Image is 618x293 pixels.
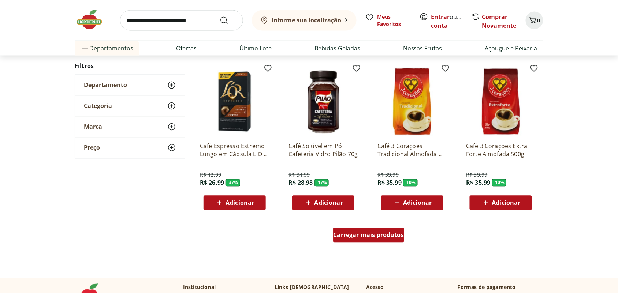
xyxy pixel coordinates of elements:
[120,10,243,31] input: search
[84,123,102,131] span: Marca
[200,179,224,187] span: R$ 26,99
[252,10,357,31] button: Informe sua localização
[84,144,100,151] span: Preço
[365,13,411,28] a: Meus Favoritos
[176,44,197,53] a: Ofertas
[183,284,216,291] p: Institucional
[458,284,543,291] p: Formas de pagamento
[288,142,358,158] a: Café Solúvel em Pó Cafeteria Vidro Pilão 70g
[334,232,404,238] span: Carregar mais produtos
[292,196,354,210] button: Adicionar
[272,16,341,24] b: Informe sua localização
[377,142,447,158] a: Café 3 Corações Tradicional Almofada 500g
[431,13,450,21] a: Entrar
[200,67,269,136] img: Café Espresso Estremo Lungo em Cápsula L'OR 52g
[75,96,185,116] button: Categoria
[75,117,185,137] button: Marca
[239,44,272,53] a: Último Lote
[431,13,472,30] a: Criar conta
[381,196,443,210] button: Adicionar
[333,228,405,245] a: Carregar mais produtos
[492,200,521,206] span: Adicionar
[84,102,112,110] span: Categoria
[75,75,185,95] button: Departamento
[75,9,111,31] img: Hortifruti
[200,142,269,158] a: Café Espresso Estremo Lungo em Cápsula L'OR 52g
[220,16,237,25] button: Submit Search
[377,179,402,187] span: R$ 35,99
[84,82,127,89] span: Departamento
[75,59,185,73] h2: Filtros
[226,200,254,206] span: Adicionar
[466,67,536,136] img: Café 3 Corações Extra Forte Almofada 500g
[81,40,133,57] span: Departamentos
[314,179,329,187] span: - 17 %
[226,179,240,187] span: - 37 %
[485,44,537,53] a: Açougue e Peixaria
[314,44,360,53] a: Bebidas Geladas
[466,179,490,187] span: R$ 35,99
[366,284,384,291] p: Acesso
[377,172,399,179] span: R$ 39,99
[275,284,349,291] p: Links [DEMOGRAPHIC_DATA]
[466,142,536,158] a: Café 3 Corações Extra Forte Almofada 500g
[204,196,266,210] button: Adicionar
[403,179,418,187] span: - 10 %
[526,12,543,29] button: Carrinho
[466,172,487,179] span: R$ 39,99
[288,67,358,136] img: Café Solúvel em Pó Cafeteria Vidro Pilão 70g
[200,172,221,179] span: R$ 42,99
[537,17,540,24] span: 0
[75,138,185,158] button: Preço
[403,200,432,206] span: Adicionar
[314,200,343,206] span: Adicionar
[403,44,442,53] a: Nossas Frutas
[470,196,532,210] button: Adicionar
[81,40,89,57] button: Menu
[482,13,517,30] a: Comprar Novamente
[288,179,313,187] span: R$ 28,98
[377,67,447,136] img: Café 3 Corações Tradicional Almofada 500g
[288,172,310,179] span: R$ 34,99
[377,13,411,28] span: Meus Favoritos
[431,12,464,30] span: ou
[492,179,507,187] span: - 10 %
